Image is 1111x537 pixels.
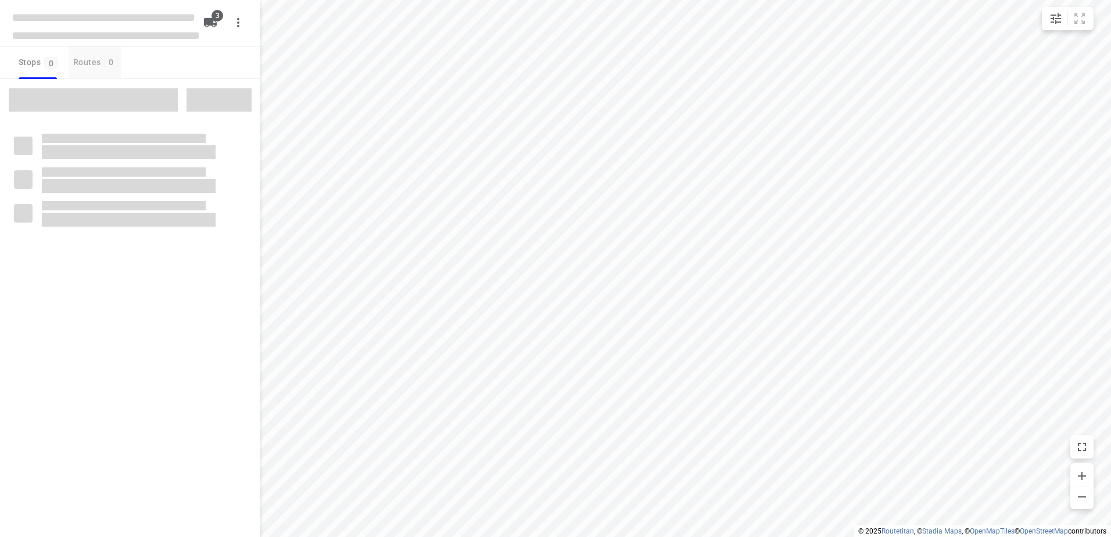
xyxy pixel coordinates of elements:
[881,527,914,535] a: Routetitan
[922,527,962,535] a: Stadia Maps
[970,527,1015,535] a: OpenMapTiles
[1042,7,1094,30] div: small contained button group
[1020,527,1068,535] a: OpenStreetMap
[858,527,1106,535] li: © 2025 , © , © © contributors
[1044,7,1067,30] button: Map settings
